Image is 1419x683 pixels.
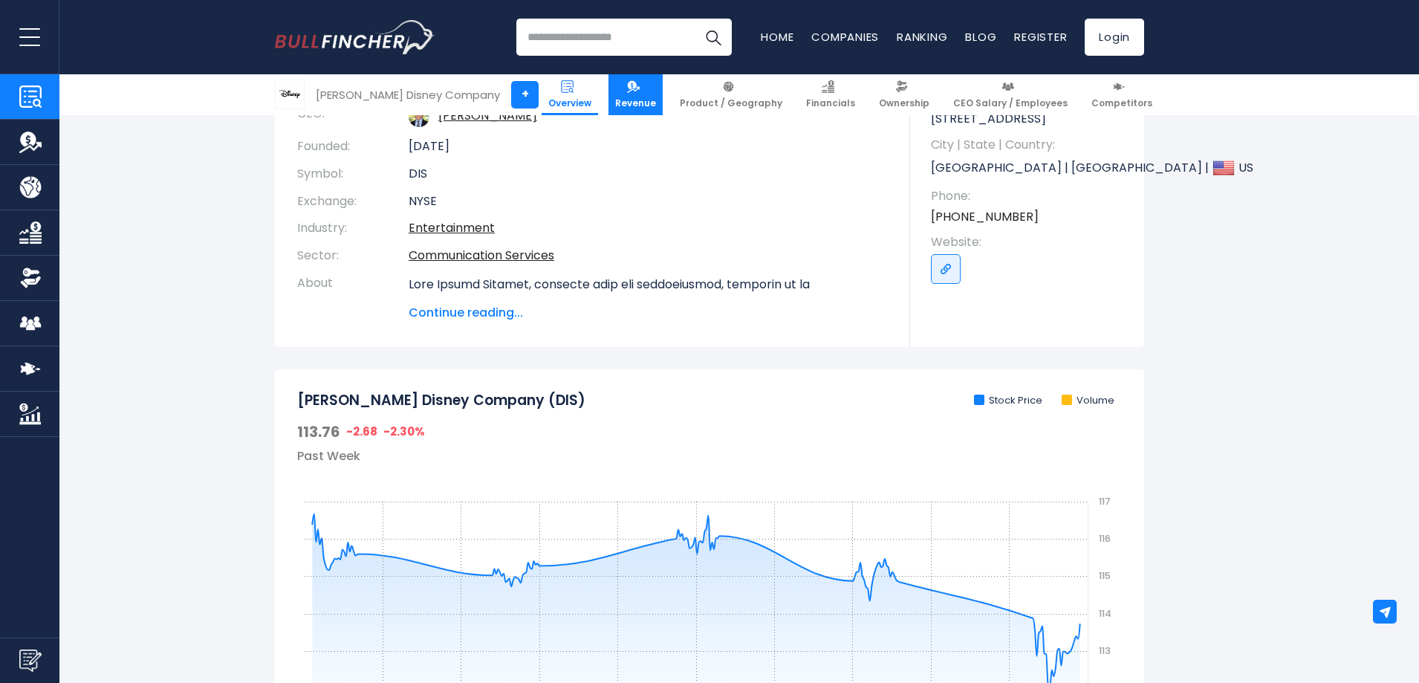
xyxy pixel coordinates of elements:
[297,422,340,441] span: 113.76
[1099,569,1111,582] text: 115
[1085,74,1159,115] a: Competitors
[946,74,1074,115] a: CEO Salary / Employees
[761,29,793,45] a: Home
[931,188,1129,204] span: Phone:
[931,254,961,284] a: Go to link
[409,247,554,264] a: Communication Services
[1099,495,1111,508] text: 117
[673,74,789,115] a: Product / Geography
[276,80,304,109] img: DIS logo
[297,270,409,322] th: About
[608,74,663,115] a: Revenue
[931,137,1129,153] span: City | State | Country:
[931,157,1129,179] p: [GEOGRAPHIC_DATA] | [GEOGRAPHIC_DATA] | US
[1014,29,1067,45] a: Register
[1091,97,1152,109] span: Competitors
[1099,607,1111,620] text: 114
[297,242,409,270] th: Sector:
[695,19,732,56] button: Search
[811,29,879,45] a: Companies
[409,219,495,236] a: Entertainment
[19,267,42,289] img: Ownership
[1099,532,1111,545] text: 116
[275,20,435,54] a: Go to homepage
[931,234,1129,250] span: Website:
[680,97,782,109] span: Product / Geography
[931,209,1039,225] a: [PHONE_NUMBER]
[383,424,425,439] span: -2.30%
[297,392,585,410] h2: [PERSON_NAME] Disney Company (DIS)
[297,447,360,464] span: Past Week
[297,133,409,161] th: Founded:
[1085,19,1144,56] a: Login
[438,107,537,124] a: ceo
[297,188,409,216] th: Exchange:
[897,29,947,45] a: Ranking
[872,74,936,115] a: Ownership
[297,215,409,242] th: Industry:
[297,161,409,188] th: Symbol:
[1062,395,1114,407] li: Volume
[615,97,656,109] span: Revenue
[1099,644,1111,657] text: 113
[409,161,888,188] td: DIS
[409,188,888,216] td: NYSE
[275,20,435,54] img: Bullfincher logo
[799,74,862,115] a: Financials
[974,395,1042,407] li: Stock Price
[316,86,500,103] div: [PERSON_NAME] Disney Company
[879,97,929,109] span: Ownership
[409,106,429,127] img: robert-a-iger.jpg
[548,97,591,109] span: Overview
[953,97,1068,109] span: CEO Salary / Employees
[542,74,598,115] a: Overview
[409,304,888,322] span: Continue reading...
[409,133,888,161] td: [DATE]
[965,29,996,45] a: Blog
[346,424,377,439] span: -2.68
[931,111,1129,127] p: [STREET_ADDRESS]
[511,81,539,109] a: +
[297,100,409,133] th: CEO:
[806,97,855,109] span: Financials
